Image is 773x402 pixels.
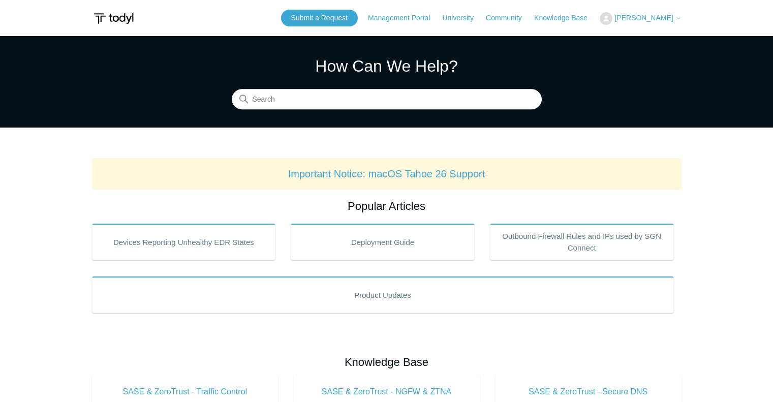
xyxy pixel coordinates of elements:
[490,224,674,260] a: Outbound Firewall Rules and IPs used by SGN Connect
[92,9,135,28] img: Todyl Support Center Help Center home page
[368,13,440,23] a: Management Portal
[92,276,674,313] a: Product Updates
[534,13,598,23] a: Knowledge Base
[92,354,682,370] h2: Knowledge Base
[232,54,542,78] h1: How Can We Help?
[510,386,666,398] span: SASE & ZeroTrust - Secure DNS
[288,168,485,179] a: Important Notice: macOS Tahoe 26 Support
[308,386,465,398] span: SASE & ZeroTrust - NGFW & ZTNA
[614,14,673,22] span: [PERSON_NAME]
[442,13,483,23] a: University
[600,12,681,25] button: [PERSON_NAME]
[92,198,682,214] h2: Popular Articles
[107,386,263,398] span: SASE & ZeroTrust - Traffic Control
[281,10,358,26] a: Submit a Request
[291,224,475,260] a: Deployment Guide
[486,13,532,23] a: Community
[232,89,542,110] input: Search
[92,224,276,260] a: Devices Reporting Unhealthy EDR States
